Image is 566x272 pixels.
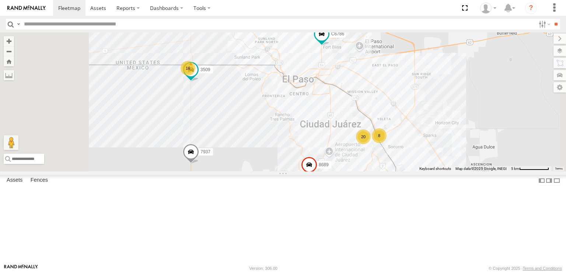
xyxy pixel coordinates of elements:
[331,31,344,36] span: C6786
[372,128,387,143] div: 8
[249,266,277,271] div: Version: 306.00
[478,3,499,14] div: foxconn f
[4,265,38,272] a: Visit our Website
[4,36,14,46] button: Zoom in
[4,46,14,56] button: Zoom out
[200,149,210,154] span: 7937
[27,175,52,186] label: Fences
[200,67,210,72] span: 3509
[525,2,537,14] i: ?
[15,19,21,29] label: Search Query
[555,167,563,170] a: Terms (opens in new tab)
[509,166,551,171] button: Map Scale: 5 km per 77 pixels
[181,61,195,76] div: 16
[356,129,371,144] div: 20
[545,175,553,186] label: Dock Summary Table to the Right
[319,162,329,167] span: 8689
[7,6,46,11] img: rand-logo.svg
[553,175,560,186] label: Hide Summary Table
[4,135,18,150] button: Drag Pegman onto the map to open Street View
[3,175,26,186] label: Assets
[523,266,562,271] a: Terms and Conditions
[511,167,519,171] span: 5 km
[489,266,562,271] div: © Copyright 2025 -
[553,82,566,93] label: Map Settings
[4,56,14,66] button: Zoom Home
[419,166,451,171] button: Keyboard shortcuts
[536,19,552,29] label: Search Filter Options
[455,167,507,171] span: Map data ©2025 Google, INEGI
[4,70,14,80] label: Measure
[538,175,545,186] label: Dock Summary Table to the Left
